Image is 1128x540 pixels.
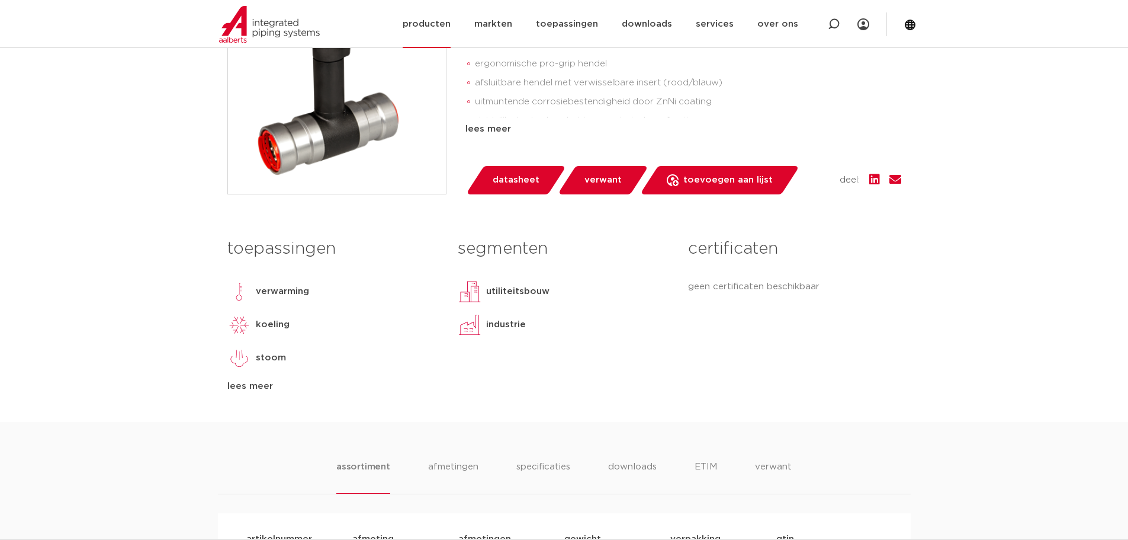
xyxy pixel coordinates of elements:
[486,318,526,332] p: industrie
[227,237,440,261] h3: toepassingen
[256,351,286,365] p: stoom
[227,313,251,337] img: koeling
[608,460,657,494] li: downloads
[493,171,539,190] span: datasheet
[227,280,251,303] img: verwarming
[256,318,290,332] p: koeling
[458,237,670,261] h3: segmenten
[557,166,648,194] a: verwant
[336,460,390,494] li: assortiment
[465,166,566,194] a: datasheet
[475,111,901,130] li: duidelijke herkenbaarheid van materiaal en afmeting
[475,92,901,111] li: uitmuntende corrosiebestendigheid door ZnNi coating
[458,313,481,337] img: industrie
[486,285,549,299] p: utiliteitsbouw
[227,346,251,370] img: stoom
[688,280,901,294] p: geen certificaten beschikbaar
[256,285,309,299] p: verwarming
[516,460,570,494] li: specificaties
[584,171,622,190] span: verwant
[458,280,481,303] img: utiliteitsbouw
[428,460,478,494] li: afmetingen
[688,237,901,261] h3: certificaten
[840,173,860,187] span: deel:
[683,171,773,190] span: toevoegen aan lijst
[227,379,440,394] div: lees meer
[475,55,901,74] li: ergonomische pro-grip hendel
[755,460,792,494] li: verwant
[695,460,717,494] li: ETIM
[465,122,901,136] div: lees meer
[475,74,901,92] li: afsluitbare hendel met verwisselbare insert (rood/blauw)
